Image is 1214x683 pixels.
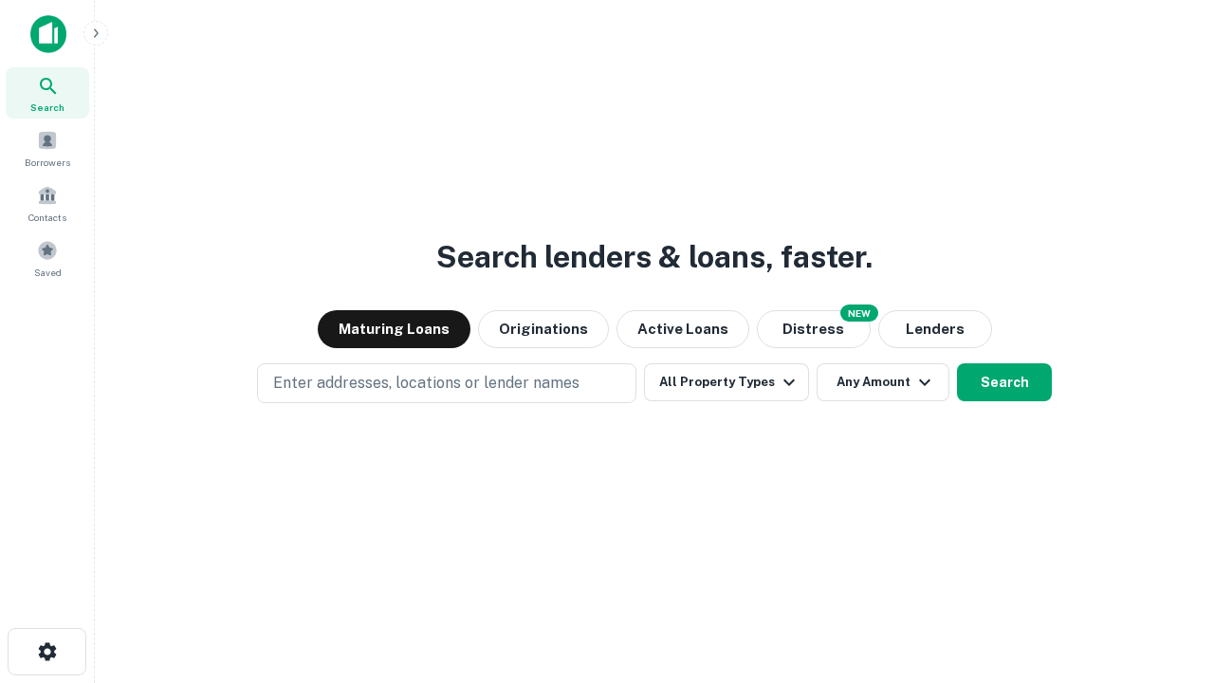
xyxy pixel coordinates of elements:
[6,122,89,174] a: Borrowers
[6,177,89,229] a: Contacts
[257,363,636,403] button: Enter addresses, locations or lender names
[616,310,749,348] button: Active Loans
[878,310,992,348] button: Lenders
[30,100,64,115] span: Search
[757,310,871,348] button: Search distressed loans with lien and other non-mortgage details.
[817,363,949,401] button: Any Amount
[644,363,809,401] button: All Property Types
[25,155,70,170] span: Borrowers
[273,372,579,395] p: Enter addresses, locations or lender names
[28,210,66,225] span: Contacts
[957,363,1052,401] button: Search
[1119,531,1214,622] iframe: Chat Widget
[318,310,470,348] button: Maturing Loans
[6,67,89,119] a: Search
[6,232,89,284] a: Saved
[840,305,878,322] div: NEW
[34,265,62,280] span: Saved
[436,234,873,280] h3: Search lenders & loans, faster.
[478,310,609,348] button: Originations
[30,15,66,53] img: capitalize-icon.png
